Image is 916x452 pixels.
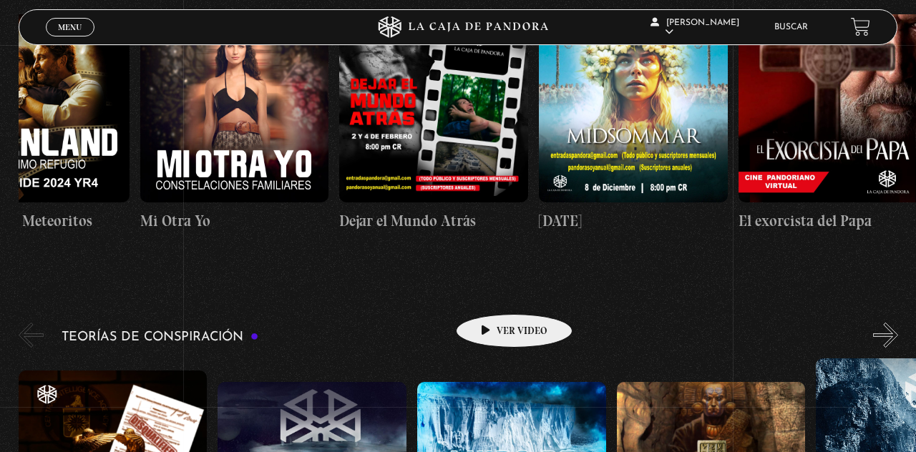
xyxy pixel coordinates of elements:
a: View your shopping cart [851,17,870,36]
button: Next [873,323,898,348]
h4: Dejar el Mundo Atrás [339,210,528,232]
a: Buscar [774,23,808,31]
h3: Teorías de Conspiración [62,330,259,344]
span: [PERSON_NAME] [651,19,739,36]
span: Menu [58,23,82,31]
span: Cerrar [54,34,87,44]
h4: Mi Otra Yo [140,210,329,232]
h4: [DATE] [539,210,728,232]
button: Previous [19,323,44,348]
